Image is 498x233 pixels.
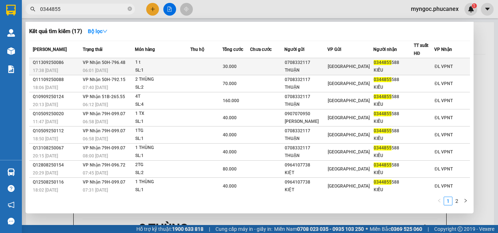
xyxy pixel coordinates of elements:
[83,170,108,176] span: 07:45 [DATE]
[374,161,413,169] div: 588
[374,93,413,101] div: 588
[135,152,190,160] div: SL: 1
[374,111,392,116] span: 0344855
[135,101,190,109] div: SL: 4
[33,178,81,186] div: Q12508250116
[374,127,413,135] div: 588
[83,94,125,99] span: VP Nhận 51B-265.55
[222,47,243,52] span: Tổng cước
[135,47,155,52] span: Món hàng
[285,84,327,91] div: THUẬN
[328,166,370,172] span: [GEOGRAPHIC_DATA]
[88,28,108,34] strong: Bộ lọc
[461,197,470,205] button: right
[374,178,413,186] div: 588
[8,185,15,192] span: question-circle
[328,98,370,103] span: [GEOGRAPHIC_DATA]
[435,197,444,205] li: Previous Page
[128,6,132,13] span: close-circle
[135,186,190,194] div: SL: 1
[83,136,108,141] span: 06:58 [DATE]
[435,81,453,86] span: ĐL VPNT
[135,127,190,135] div: 1TG
[373,47,397,52] span: Người nhận
[83,68,108,73] span: 06:01 [DATE]
[435,98,453,103] span: ĐL VPNT
[374,169,413,177] div: KIỀU
[7,47,15,55] img: warehouse-icon
[135,178,190,186] div: 1 THÙNG
[40,5,126,13] input: Tìm tên, số ĐT hoặc mã đơn
[33,153,58,158] span: 20:15 [DATE]
[83,85,108,90] span: 07:40 [DATE]
[33,161,81,169] div: Q12808250154
[33,85,58,90] span: 18:06 [DATE]
[190,47,204,52] span: Thu hộ
[8,201,15,208] span: notification
[328,132,370,137] span: [GEOGRAPHIC_DATA]
[128,7,132,11] span: close-circle
[374,94,392,99] span: 0344855
[83,162,125,168] span: VP Nhận 79H-096.72
[285,178,327,186] div: 0964107738
[328,81,370,86] span: [GEOGRAPHIC_DATA]
[374,162,392,168] span: 0344855
[374,144,413,152] div: 588
[83,102,108,107] span: 06:12 [DATE]
[135,93,190,101] div: 4T
[33,47,67,52] span: [PERSON_NAME]
[33,127,81,135] div: Q10509250112
[435,197,444,205] button: left
[29,28,82,35] h3: Kết quả tìm kiếm ( 17 )
[285,118,327,125] div: [PERSON_NAME]
[435,115,453,120] span: ĐL VPNT
[285,186,327,194] div: KIỆT
[7,65,15,73] img: solution-icon
[135,67,190,75] div: SL: 1
[33,93,81,101] div: Q10909250124
[374,76,413,84] div: 588
[223,132,237,137] span: 40.000
[435,166,453,172] span: ĐL VPNT
[6,5,16,16] img: logo-vxr
[33,76,81,84] div: Q11109250088
[374,77,392,82] span: 0344855
[435,132,453,137] span: ĐL VPNT
[33,102,58,107] span: 20:13 [DATE]
[33,144,81,152] div: Q13108250067
[285,169,327,177] div: KIỆT
[33,110,81,118] div: Q10509250020
[374,110,413,118] div: 588
[223,81,237,86] span: 70.000
[33,68,58,73] span: 17:38 [DATE]
[223,64,237,69] span: 30.000
[461,197,470,205] li: Next Page
[374,84,413,91] div: KIỀU
[434,47,452,52] span: VP Nhận
[83,153,108,158] span: 08:00 [DATE]
[374,118,413,125] div: KIỀU
[328,184,370,189] span: [GEOGRAPHIC_DATA]
[83,47,102,52] span: Trạng thái
[285,127,327,135] div: 0708332117
[284,47,304,52] span: Người gửi
[374,186,413,194] div: KIỀU
[285,144,327,152] div: 0708332117
[83,60,125,65] span: VP Nhận 50H-796.48
[328,64,370,69] span: [GEOGRAPHIC_DATA]
[374,128,392,133] span: 0344855
[135,169,190,177] div: SL: 2
[7,29,15,37] img: warehouse-icon
[374,152,413,160] div: KIỀU
[374,180,392,185] span: 0344855
[285,110,327,118] div: 0907070950
[374,60,392,65] span: 0344855
[83,180,125,185] span: VP Nhận 79H-099.07
[135,144,190,152] div: 1 THÙNG
[414,43,428,56] span: TT xuất HĐ
[83,145,125,150] span: VP Nhận 79H-099.07
[285,101,327,108] div: THUẬN
[83,119,108,124] span: 06:58 [DATE]
[223,166,237,172] span: 80.000
[223,149,237,154] span: 40.000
